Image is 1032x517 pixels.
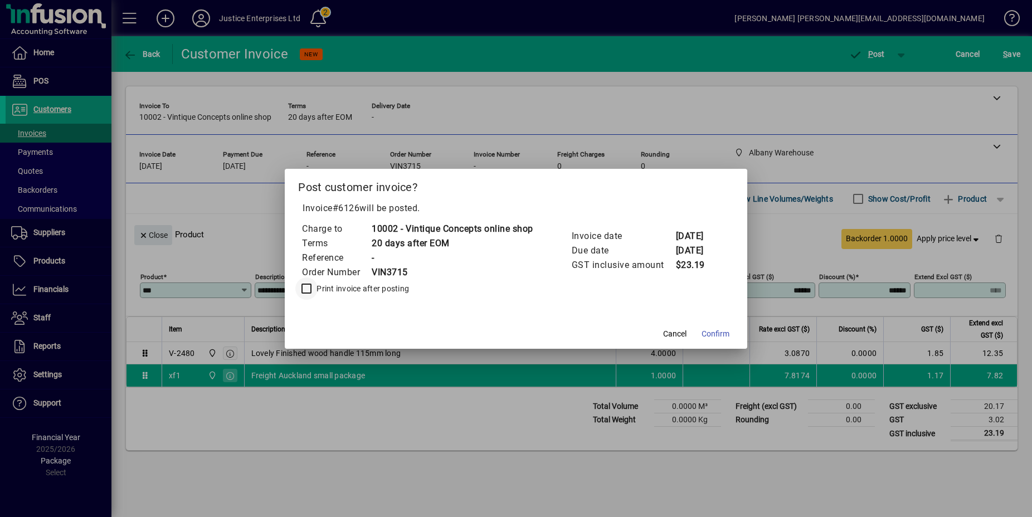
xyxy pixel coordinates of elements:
[371,222,533,236] td: 10002 - Vintique Concepts online shop
[571,229,675,243] td: Invoice date
[675,229,720,243] td: [DATE]
[333,203,360,213] span: #6126
[675,258,720,272] td: $23.19
[314,283,409,294] label: Print invoice after posting
[285,169,747,201] h2: Post customer invoice?
[571,243,675,258] td: Due date
[371,265,533,280] td: VIN3715
[697,324,734,344] button: Confirm
[675,243,720,258] td: [DATE]
[301,251,371,265] td: Reference
[301,265,371,280] td: Order Number
[301,222,371,236] td: Charge to
[702,328,729,340] span: Confirm
[298,202,734,215] p: Invoice will be posted .
[371,251,533,265] td: -
[571,258,675,272] td: GST inclusive amount
[301,236,371,251] td: Terms
[371,236,533,251] td: 20 days after EOM
[663,328,687,340] span: Cancel
[657,324,693,344] button: Cancel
